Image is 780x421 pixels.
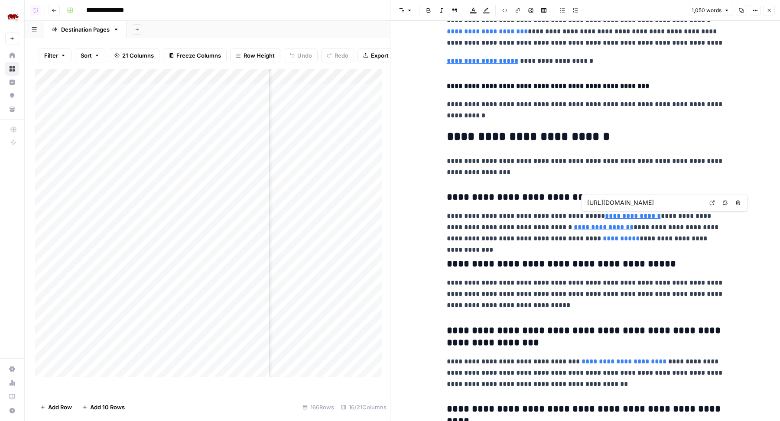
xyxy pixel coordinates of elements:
span: Undo [297,51,312,60]
a: Insights [5,75,19,89]
button: Add Row [35,400,77,414]
span: Add Row [48,403,72,411]
button: Row Height [230,49,280,62]
a: Your Data [5,102,19,116]
button: Add 10 Rows [77,400,130,414]
button: Sort [75,49,105,62]
span: 1,050 words [692,6,721,14]
button: 21 Columns [109,49,159,62]
button: Filter [39,49,71,62]
div: Destination Pages [61,25,110,34]
button: Undo [284,49,318,62]
span: 21 Columns [122,51,154,60]
span: Freeze Columns [176,51,221,60]
span: Row Height [244,51,275,60]
a: Destination Pages [44,21,127,38]
img: Rhino Africa Logo [5,10,21,26]
span: Export CSV [371,51,402,60]
a: Home [5,49,19,62]
span: Sort [81,51,92,60]
span: Redo [335,51,348,60]
a: Usage [5,376,19,390]
button: 1,050 words [688,5,733,16]
a: Browse [5,62,19,76]
span: Add 10 Rows [90,403,125,411]
a: Learning Hub [5,390,19,404]
div: 166 Rows [299,400,338,414]
button: Freeze Columns [163,49,227,62]
div: 16/21 Columns [338,400,390,414]
button: Workspace: Rhino Africa [5,7,19,29]
button: Help + Support [5,404,19,418]
a: Opportunities [5,89,19,103]
button: Redo [321,49,354,62]
a: Settings [5,362,19,376]
button: Export CSV [357,49,407,62]
span: Filter [44,51,58,60]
